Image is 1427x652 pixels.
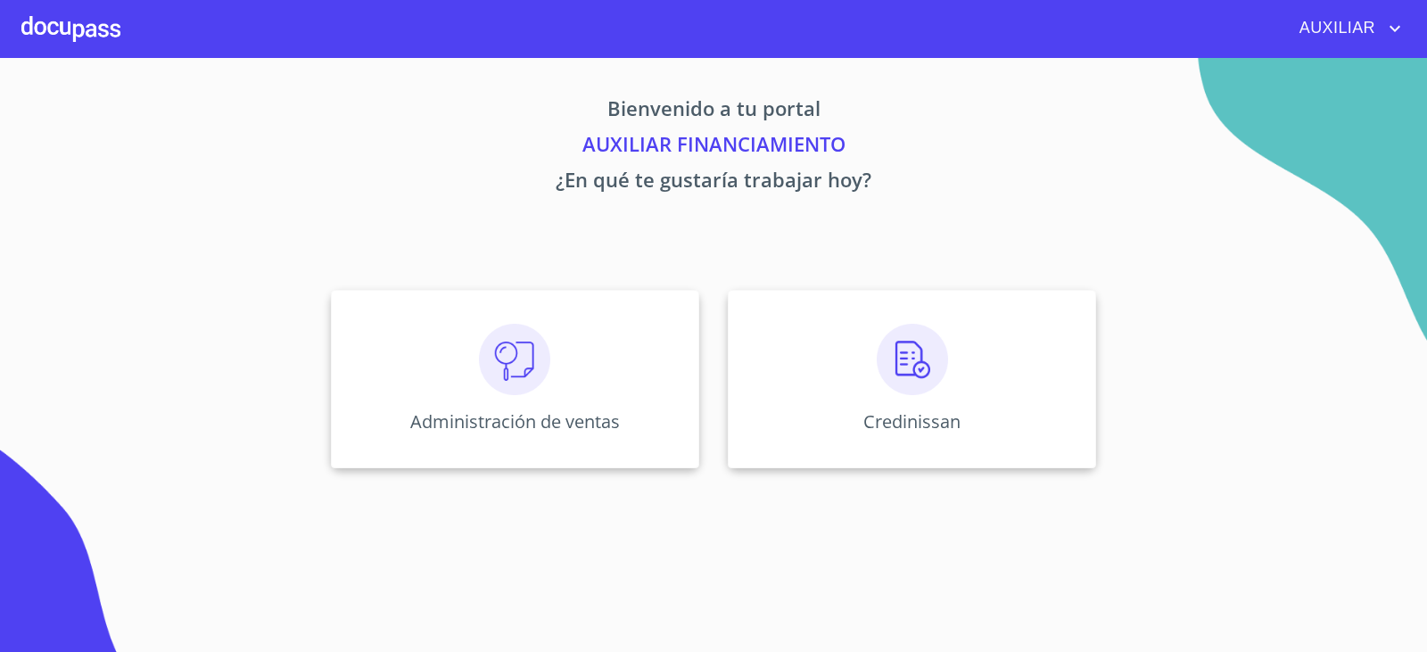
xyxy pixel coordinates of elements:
span: AUXILIAR [1286,14,1384,43]
p: AUXILIAR FINANCIAMIENTO [164,129,1263,165]
p: Bienvenido a tu portal [164,94,1263,129]
img: consulta.png [479,324,550,395]
button: account of current user [1286,14,1406,43]
p: Administración de ventas [410,409,620,433]
p: Credinissan [863,409,961,433]
img: verificacion.png [877,324,948,395]
p: ¿En qué te gustaría trabajar hoy? [164,165,1263,201]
